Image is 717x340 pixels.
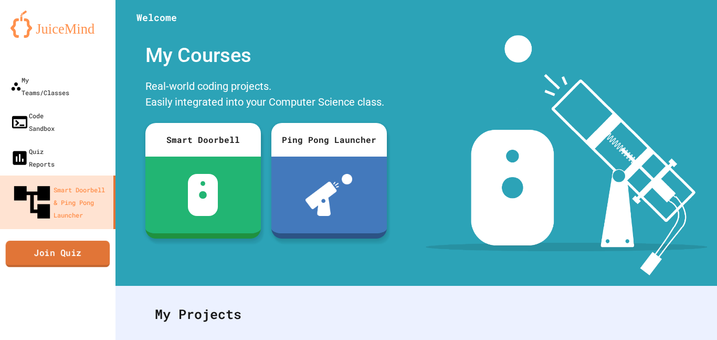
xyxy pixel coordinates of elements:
[10,109,55,135] div: Code Sandbox
[271,123,387,157] div: Ping Pong Launcher
[10,74,69,99] div: My Teams/Classes
[305,174,352,216] img: ppl-with-ball.png
[10,181,109,224] div: Smart Doorbell & Ping Pong Launcher
[145,123,261,157] div: Smart Doorbell
[144,294,688,335] div: My Projects
[426,35,707,275] img: banner-image-my-projects.png
[188,174,218,216] img: sdb-white.svg
[10,145,55,170] div: Quiz Reports
[140,76,392,115] div: Real-world coding projects. Easily integrated into your Computer Science class.
[10,11,105,38] img: logo-orange.svg
[140,35,392,76] div: My Courses
[6,241,110,267] a: Join Quiz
